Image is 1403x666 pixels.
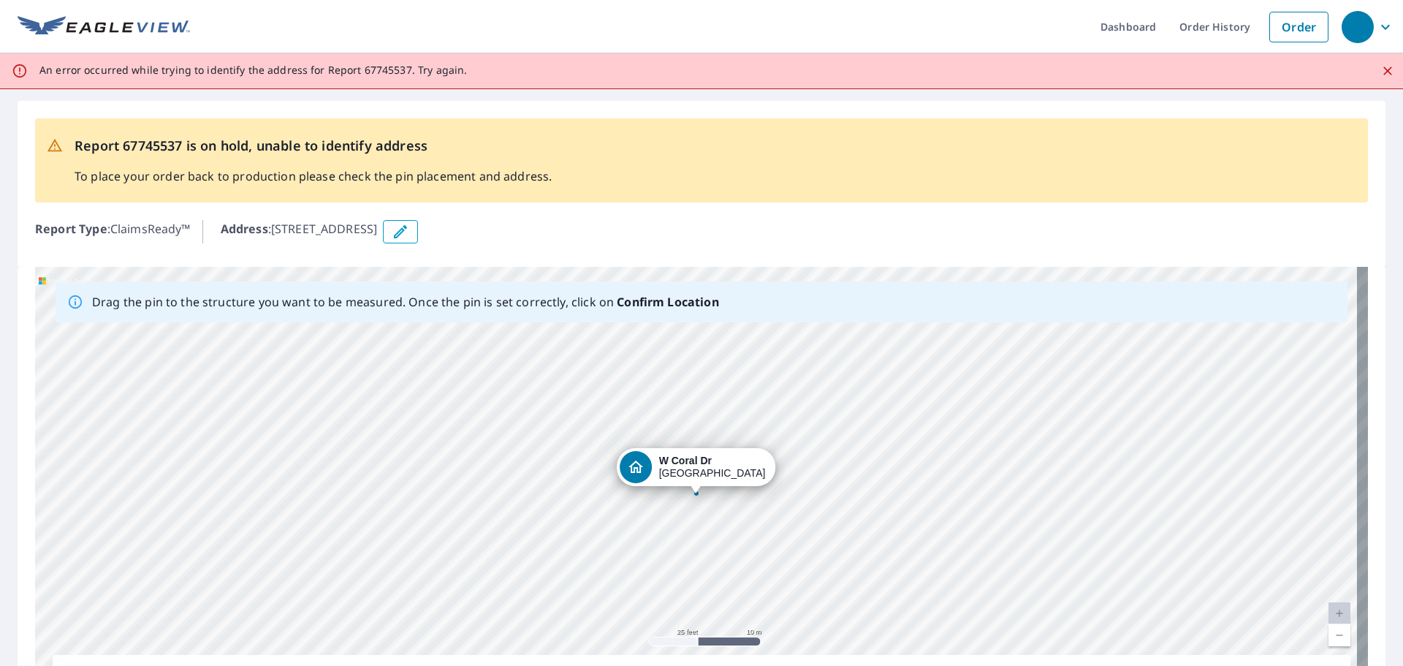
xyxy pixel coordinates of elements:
[221,221,268,237] b: Address
[221,220,378,243] p: : [STREET_ADDRESS]
[659,455,712,466] strong: W Coral Dr
[92,293,719,311] p: Drag the pin to the structure you want to be measured. Once the pin is set correctly, click on
[1378,61,1397,80] button: Close
[75,136,552,156] p: Report 67745537 is on hold, unable to identify address
[1269,12,1328,42] a: Order
[617,294,718,310] b: Confirm Location
[1328,602,1350,624] a: Current Level 20, Zoom In Disabled
[39,64,467,77] p: An error occurred while trying to identify the address for Report 67745537. Try again.
[35,220,191,243] p: : ClaimsReady™
[75,167,552,185] p: To place your order back to production please check the pin placement and address.
[35,221,107,237] b: Report Type
[659,455,766,480] div: [GEOGRAPHIC_DATA]
[18,16,190,38] img: EV Logo
[1328,624,1350,646] a: Current Level 20, Zoom Out
[617,448,776,493] div: Dropped pin, building 1, Residential property, W Coral Dr Pueblo West, CO 81007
